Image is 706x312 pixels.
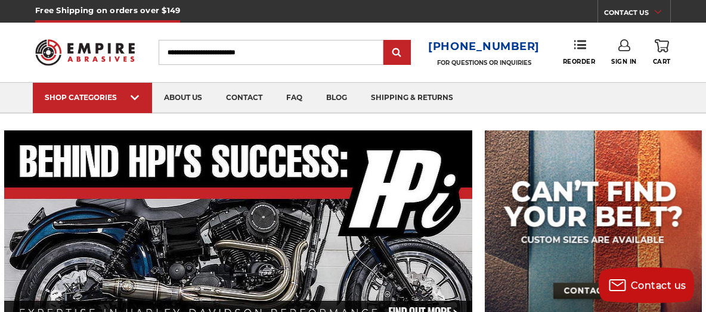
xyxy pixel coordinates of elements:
input: Submit [385,41,409,65]
a: about us [152,83,214,113]
a: blog [314,83,359,113]
span: Contact us [631,280,686,291]
span: Sign In [611,58,637,65]
span: Cart [653,58,671,65]
img: Empire Abrasives [35,33,135,72]
p: FOR QUESTIONS OR INQUIRIES [428,59,540,67]
span: Reorder [563,58,596,65]
button: Contact us [599,267,694,303]
a: faq [274,83,314,113]
a: Reorder [563,39,596,65]
a: contact [214,83,274,113]
div: SHOP CATEGORIES [45,93,140,102]
a: CONTACT US [604,6,670,23]
a: [PHONE_NUMBER] [428,38,540,55]
a: Cart [653,39,671,65]
a: shipping & returns [359,83,465,113]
